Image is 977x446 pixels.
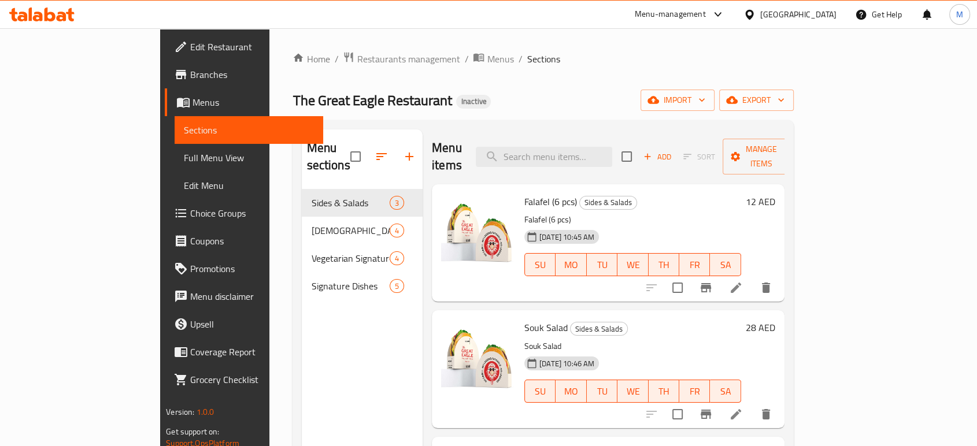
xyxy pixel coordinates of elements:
[579,196,637,210] div: Sides & Salads
[190,289,314,303] span: Menu disclaimer
[524,380,556,403] button: SU
[165,310,323,338] a: Upsell
[190,68,314,81] span: Branches
[587,253,617,276] button: TU
[649,380,679,403] button: TH
[710,380,741,403] button: SA
[617,253,648,276] button: WE
[311,224,389,237] span: [DEMOGRAPHIC_DATA]
[390,253,404,264] span: 4
[166,404,194,419] span: Version:
[165,61,323,88] a: Branches
[527,52,560,66] span: Sections
[456,95,491,109] div: Inactive
[190,373,314,386] span: Grocery Checklist
[665,276,690,300] span: Select to update
[728,93,784,107] span: export
[311,251,389,265] span: Vegetarian Signature Dishes
[956,8,963,21] span: M
[184,179,314,192] span: Edit Menu
[473,51,513,66] a: Menus
[746,319,775,336] h6: 28 AED
[710,253,741,276] button: SA
[395,143,423,170] button: Add section
[524,193,577,210] span: Falafel (6 pcs)
[464,52,468,66] li: /
[530,383,551,400] span: SU
[166,424,219,439] span: Get support on:
[175,172,323,199] a: Edit Menu
[692,274,720,302] button: Branch-specific-item
[190,262,314,276] span: Promotions
[715,383,736,400] span: SA
[311,279,389,293] span: Signature Dishes
[184,151,314,165] span: Full Menu View
[524,213,741,227] p: Falafel (6 pcs)
[390,279,404,293] div: items
[729,281,743,295] a: Edit menu item
[719,90,794,111] button: export
[302,272,423,300] div: Signature Dishes5
[311,224,389,237] div: Shakers
[441,319,515,393] img: Souk Salad
[665,402,690,426] span: Select to update
[175,144,323,172] a: Full Menu View
[293,87,452,113] span: The Great Eagle Restaurant
[357,52,460,66] span: Restaurants management
[641,90,715,111] button: import
[556,380,586,403] button: MO
[653,257,675,273] span: TH
[580,196,636,209] span: Sides & Salads
[165,366,323,393] a: Grocery Checklist
[175,116,323,144] a: Sections
[190,40,314,54] span: Edit Restaurant
[650,93,705,107] span: import
[679,380,710,403] button: FR
[635,8,706,21] div: Menu-management
[343,144,368,169] span: Select all sections
[617,380,648,403] button: WE
[165,338,323,366] a: Coverage Report
[752,400,780,428] button: delete
[518,52,522,66] li: /
[622,383,643,400] span: WE
[715,257,736,273] span: SA
[560,257,582,273] span: MO
[524,253,556,276] button: SU
[184,123,314,137] span: Sections
[487,52,513,66] span: Menus
[432,139,462,174] h2: Menu items
[571,322,627,336] span: Sides & Salads
[535,232,599,243] span: [DATE] 10:45 AM
[642,150,673,163] span: Add
[679,253,710,276] button: FR
[676,148,723,166] span: Select section first
[622,257,643,273] span: WE
[334,52,338,66] li: /
[343,51,460,66] a: Restaurants management
[556,253,586,276] button: MO
[524,319,568,336] span: Souk Salad
[193,95,314,109] span: Menus
[732,142,791,171] span: Manage items
[165,255,323,283] a: Promotions
[653,383,675,400] span: TH
[311,196,389,210] div: Sides & Salads
[729,407,743,421] a: Edit menu item
[165,199,323,227] a: Choice Groups
[587,380,617,403] button: TU
[649,253,679,276] button: TH
[560,383,582,400] span: MO
[190,234,314,248] span: Coupons
[302,184,423,304] nav: Menu sections
[441,194,515,267] img: Falafel (6 pcs)
[692,400,720,428] button: Branch-specific-item
[165,227,323,255] a: Coupons
[530,257,551,273] span: SU
[302,244,423,272] div: Vegetarian Signature Dishes4
[306,139,350,174] h2: Menu sections
[165,33,323,61] a: Edit Restaurant
[746,194,775,210] h6: 12 AED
